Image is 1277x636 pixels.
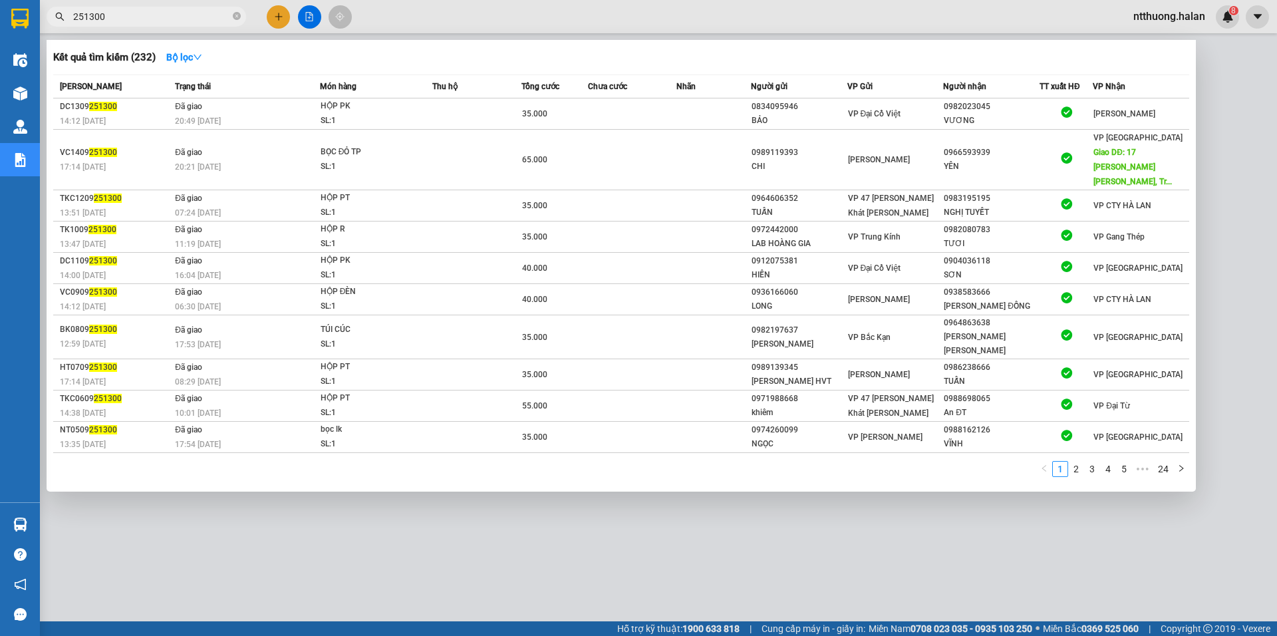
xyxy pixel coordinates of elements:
img: warehouse-icon [13,53,27,67]
li: 2 [1068,461,1084,477]
div: HỘP PT [321,191,420,206]
span: Đã giao [175,425,202,434]
span: 13:35 [DATE] [60,440,106,449]
li: 1 [1052,461,1068,477]
span: 251300 [94,194,122,203]
span: Thu hộ [432,82,458,91]
div: HT0709 [60,361,171,375]
span: 40.000 [522,295,547,304]
div: BẢO [752,114,847,128]
h3: Kết quả tìm kiếm ( 232 ) [53,51,156,65]
span: search [55,12,65,21]
div: HIỀN [752,268,847,282]
span: [PERSON_NAME] [848,370,910,379]
div: VC1409 [60,146,171,160]
div: DC1309 [60,100,171,114]
span: 35.000 [522,109,547,118]
button: Bộ lọcdown [156,47,213,68]
span: 17:14 [DATE] [60,162,106,172]
span: 35.000 [522,201,547,210]
span: VP 47 [PERSON_NAME] Khát [PERSON_NAME] [848,194,934,218]
a: 2 [1069,462,1083,476]
span: VP Gang Thép [1093,232,1145,241]
div: SL: 1 [321,237,420,251]
img: logo-vxr [11,9,29,29]
span: left [1040,464,1048,472]
div: TUẤN [752,206,847,220]
span: VP [GEOGRAPHIC_DATA] [1093,263,1183,273]
div: TƯƠI [944,237,1039,251]
span: right [1177,464,1185,472]
div: NGHỊ TUYẾT [944,206,1039,220]
span: 35.000 [522,232,547,241]
span: Đã giao [175,394,202,403]
div: 0986238666 [944,361,1039,375]
div: 0983195195 [944,192,1039,206]
span: [PERSON_NAME] [848,155,910,164]
li: Next 5 Pages [1132,461,1153,477]
div: [PERSON_NAME] [PERSON_NAME] [944,330,1039,358]
span: close-circle [233,11,241,23]
span: 55.000 [522,401,547,410]
span: 10:01 [DATE] [175,408,221,418]
span: 35.000 [522,432,547,442]
span: 17:53 [DATE] [175,340,221,349]
span: Tổng cước [521,82,559,91]
div: 0989119393 [752,146,847,160]
div: CHI [752,160,847,174]
div: VC0909 [60,285,171,299]
div: 0988162126 [944,423,1039,437]
span: Chưa cước [588,82,627,91]
li: 5 [1116,461,1132,477]
span: VP [GEOGRAPHIC_DATA] [1093,370,1183,379]
button: right [1173,461,1189,477]
div: bọc lk [321,422,420,437]
div: SL: 1 [321,375,420,389]
div: HỘP PK [321,253,420,268]
span: Nhãn [676,82,696,91]
a: 24 [1154,462,1173,476]
span: Trạng thái [175,82,211,91]
span: message [14,608,27,621]
div: TKC0609 [60,392,171,406]
div: 0972442000 [752,223,847,237]
span: 251300 [89,102,117,111]
span: 35.000 [522,333,547,342]
li: 4 [1100,461,1116,477]
span: 07:24 [DATE] [175,208,221,218]
span: 20:21 [DATE] [175,162,221,172]
div: HỘP PT [321,391,420,406]
div: SL: 1 [321,268,420,283]
span: Đã giao [175,102,202,111]
span: 251300 [89,287,117,297]
a: 4 [1101,462,1115,476]
span: 14:00 [DATE] [60,271,106,280]
span: question-circle [14,548,27,561]
div: BỌC ĐỎ TP [321,145,420,160]
button: left [1036,461,1052,477]
div: DC1109 [60,254,171,268]
span: Đã giao [175,148,202,157]
div: [PERSON_NAME] [752,337,847,351]
span: [PERSON_NAME] [60,82,122,91]
div: NT0509 [60,423,171,437]
span: close-circle [233,12,241,20]
span: 251300 [89,325,117,334]
div: SL: 1 [321,160,420,174]
span: VP [PERSON_NAME] [848,432,922,442]
div: SL: 1 [321,437,420,452]
span: VP [GEOGRAPHIC_DATA] [1093,432,1183,442]
span: Món hàng [320,82,356,91]
div: SL: 1 [321,206,420,220]
span: Đã giao [175,256,202,265]
a: 5 [1117,462,1131,476]
span: VP Nhận [1093,82,1125,91]
span: VP Trung Kính [848,232,901,241]
div: HỘP ĐÈN [321,285,420,299]
div: VƯƠNG [944,114,1039,128]
span: 08:29 [DATE] [175,377,221,387]
span: Đã giao [175,287,202,297]
a: 3 [1085,462,1099,476]
div: 0966593939 [944,146,1039,160]
span: 251300 [94,394,122,403]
